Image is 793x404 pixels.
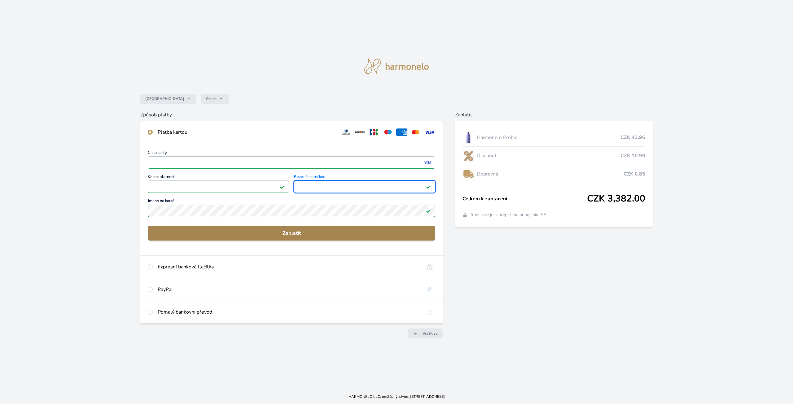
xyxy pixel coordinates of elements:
img: visa.svg [424,128,435,136]
div: PayPal [158,286,419,293]
span: Transakce je zabezpečena připojením SSL [470,212,549,218]
button: [GEOGRAPHIC_DATA] [140,94,196,104]
img: amex.svg [396,128,408,136]
span: Konec platnosti [148,175,289,180]
img: discount-lo.png [462,148,474,163]
img: mc.svg [410,128,421,136]
iframe: Iframe pro bezpečnostní kód [297,182,432,191]
span: CZK 0.85 [624,170,645,178]
span: Dopravné [477,170,623,178]
button: Czech [201,94,229,104]
span: Harmonelo Probio [477,134,620,141]
img: maestro.svg [382,128,394,136]
span: Celkem k zaplacení [462,195,587,202]
span: CZK 43.96 [620,134,645,141]
img: logo.svg [364,59,429,74]
span: [GEOGRAPHIC_DATA] [145,96,184,101]
img: visa [423,160,432,165]
div: Pomalý bankovní převod [158,308,419,316]
div: Platba kartou [158,128,335,136]
img: onlineBanking_CZ.svg [424,263,435,271]
span: Czech [206,96,217,101]
h6: Zaplatit [455,111,652,119]
span: Jméno na kartě [148,199,435,205]
a: Vrátit se [408,328,443,338]
img: jcb.svg [368,128,380,136]
span: Discount [477,152,618,159]
span: Bezpečnostní kód [294,175,435,180]
iframe: Iframe pro číslo karty [151,158,432,167]
img: diners.svg [340,128,352,136]
img: bankTransfer_IBAN.svg [424,308,435,316]
span: Vrátit se [423,331,438,336]
div: Expresní banková tlačítka [158,263,419,271]
input: Jméno na kartěPlatné pole [148,205,435,217]
iframe: Iframe pro datum vypršení platnosti [151,182,286,191]
img: Platné pole [426,184,431,189]
img: paypal.svg [424,286,435,293]
h6: Způsob platby [140,111,443,119]
img: CLEAN_PROBIO_se_stinem_x-lo.jpg [462,130,474,145]
span: Číslo karty [148,151,435,156]
img: discover.svg [354,128,366,136]
span: -CZK 10.99 [618,152,645,159]
span: CZK 3,382.00 [587,193,645,204]
img: Platné pole [280,184,285,189]
img: Platné pole [426,208,431,213]
button: Zaplatit [148,226,435,241]
span: Zaplatit [153,229,430,237]
img: delivery-lo.png [462,166,474,182]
